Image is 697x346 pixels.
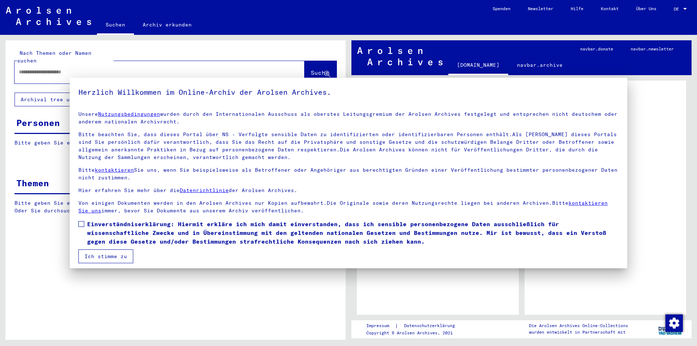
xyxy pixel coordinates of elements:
[665,314,683,332] img: Zustimmung ändern
[78,110,619,126] p: Unsere wurden durch den Internationalen Ausschuss als oberstes Leitungsgremium der Arolsen Archiv...
[180,187,229,194] a: Datenrichtlinie
[78,86,619,98] h5: Herzlich Willkommen im Online-Archiv der Arolsen Archives.
[95,167,134,173] a: kontaktieren
[78,187,619,194] p: Hier erfahren Sie mehr über die der Arolsen Archives.
[87,220,619,246] span: Einverständniserklärung: Hiermit erkläre ich mich damit einverstanden, dass ich sensible personen...
[78,199,619,215] p: Von einigen Dokumenten werden in den Arolsen Archives nur Kopien aufbewahrt.Die Originale sowie d...
[78,131,619,161] p: Bitte beachten Sie, dass dieses Portal über NS - Verfolgte sensible Daten zu identifizierten oder...
[98,111,160,117] a: Nutzungsbedingungen
[78,249,133,263] button: Ich stimme zu
[78,166,619,182] p: Bitte Sie uns, wenn Sie beispielsweise als Betroffener oder Angehöriger aus berechtigten Gründen ...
